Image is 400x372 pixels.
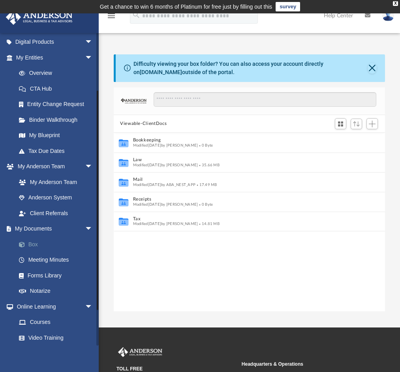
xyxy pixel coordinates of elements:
span: arrow_drop_down [85,221,101,237]
button: Sort [351,119,362,129]
a: menu [107,15,116,20]
button: Law [133,157,355,162]
span: arrow_drop_down [85,34,101,50]
a: My Anderson Team [11,174,97,190]
a: My Blueprint [11,128,101,143]
img: Anderson Advisors Platinum Portal [4,9,75,25]
button: Mail [133,177,355,182]
span: Modified [DATE] by [PERSON_NAME] [133,163,198,167]
a: My Anderson Teamarrow_drop_down [6,159,101,175]
div: grid [114,133,385,312]
a: Binder Walkthrough [11,112,105,128]
a: Anderson System [11,190,101,206]
div: Difficulty viewing your box folder? You can also access your account directly on outside of the p... [133,60,368,76]
span: Modified [DATE] by [PERSON_NAME] [133,222,198,226]
a: Overview [11,65,105,81]
button: Receipts [133,197,355,202]
i: menu [107,11,116,20]
button: Close [368,63,376,74]
small: Headquarters & Operations [242,361,361,368]
input: Search files and folders [154,92,376,107]
span: Modified [DATE] by ABA_NEST_APP [133,183,196,187]
span: Modified [DATE] by [PERSON_NAME] [133,143,198,147]
a: Digital Productsarrow_drop_down [6,34,105,50]
i: search [132,11,141,19]
div: Get a chance to win 6 months of Platinum for free just by filling out this [100,2,272,11]
span: 14.81 MB [198,222,220,226]
a: Tax Due Dates [11,143,105,159]
a: Client Referrals [11,205,101,221]
div: close [393,1,398,6]
a: Courses [11,314,101,330]
span: arrow_drop_down [85,299,101,315]
span: 17.49 MB [195,183,217,187]
a: Online Learningarrow_drop_down [6,299,101,314]
span: arrow_drop_down [85,159,101,175]
a: Notarize [11,283,105,299]
button: Viewable-ClientDocs [120,120,167,127]
a: Box [11,236,105,252]
a: Entity Change Request [11,97,105,112]
button: Switch to Grid View [335,118,347,129]
a: My Entitiesarrow_drop_down [6,50,105,65]
a: My Documentsarrow_drop_down [6,221,105,237]
button: Tax [133,216,355,221]
span: 0 Byte [198,203,213,206]
a: CTA Hub [11,81,105,97]
img: Anderson Advisors Platinum Portal [116,347,164,357]
span: arrow_drop_down [85,50,101,66]
span: Modified [DATE] by [PERSON_NAME] [133,203,198,206]
a: Meeting Minutes [11,252,105,268]
img: User Pic [382,10,394,21]
span: 35.66 MB [198,163,220,167]
a: Forms Library [11,268,101,283]
button: Add [366,118,378,129]
a: Resources [11,346,101,361]
a: [DOMAIN_NAME] [140,69,182,75]
a: Video Training [11,330,97,346]
span: 0 Byte [198,143,213,147]
button: Bookkeeping [133,138,355,143]
a: survey [276,2,300,11]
